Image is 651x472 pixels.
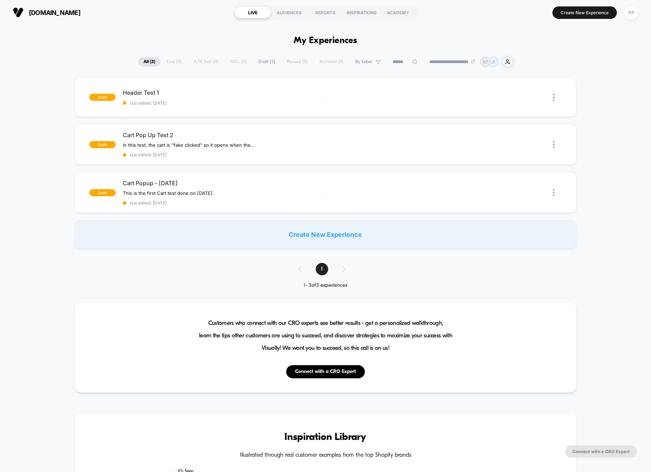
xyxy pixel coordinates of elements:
img: Visually logo [13,7,23,18]
button: [DOMAIN_NAME] [11,7,83,18]
span: Draft ( 3 ) [253,57,280,67]
p: KP [483,59,488,64]
span: By Label [355,59,372,64]
span: draft [89,94,116,101]
div: INSPIRATIONS [343,7,380,18]
button: Create New Experience [552,6,617,19]
span: Cart Popup - [DATE] [123,180,325,187]
div: ACADEMY [380,7,416,18]
div: AUDIENCES [271,7,307,18]
div: LIVE [235,7,271,18]
button: KP [622,5,640,20]
p: JI [492,59,495,64]
img: end [471,59,475,64]
span: last edited: [DATE] [123,100,325,106]
span: draft [89,189,116,196]
span: 1 [316,263,328,275]
h1: My Experiences [294,36,357,46]
img: close [553,141,555,148]
img: close [553,94,555,101]
span: last edited: [DATE] [123,152,325,157]
span: This is the first Cart test done on [DATE]. [123,190,214,196]
div: KP [624,6,638,20]
span: All ( 3 ) [138,57,161,67]
div: REPORTS [307,7,343,18]
div: Create New Experience [75,220,576,249]
img: close [553,189,555,196]
div: 1 - 3 of 3 experiences [291,282,360,289]
span: Cart Pop Up Test 2 [123,131,325,139]
span: draft [89,141,116,148]
span: Header Test 1 [123,89,325,96]
span: Customers who connect with our CRO experts see better results - get a personalized walkthrough, l... [199,317,452,354]
span: last edited: [DATE] [123,200,325,206]
button: Connect with a CRO Expert [565,445,637,458]
span: In this test, the cart is "fake clicked" so it opens when the page is loaded and customer has ite... [123,142,255,148]
h4: Illustrated through real customer examples from the top Shopify brands [96,452,555,459]
span: [DOMAIN_NAME] [29,9,80,16]
button: Connect with a CRO Expert [286,365,365,378]
h3: Inspiration Library [96,432,555,443]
